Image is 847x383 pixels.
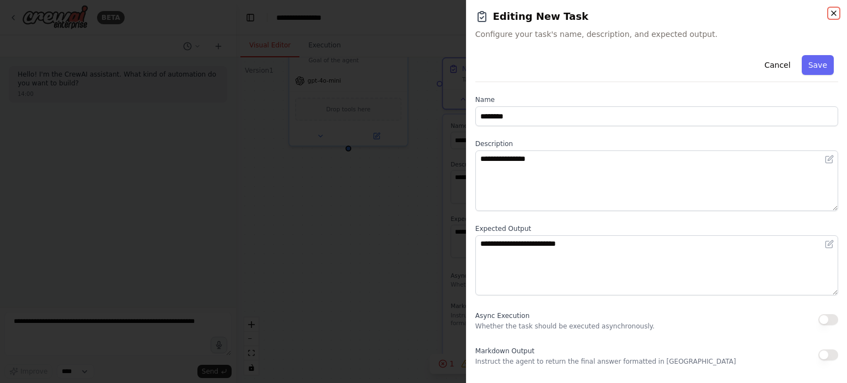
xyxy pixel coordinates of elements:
[475,95,838,104] label: Name
[802,55,834,75] button: Save
[475,312,529,320] span: Async Execution
[475,347,534,355] span: Markdown Output
[475,29,838,40] span: Configure your task's name, description, and expected output.
[475,139,838,148] label: Description
[475,357,736,366] p: Instruct the agent to return the final answer formatted in [GEOGRAPHIC_DATA]
[823,238,836,251] button: Open in editor
[475,322,655,331] p: Whether the task should be executed asynchronously.
[758,55,797,75] button: Cancel
[823,153,836,166] button: Open in editor
[475,9,838,24] h2: Editing New Task
[475,224,838,233] label: Expected Output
